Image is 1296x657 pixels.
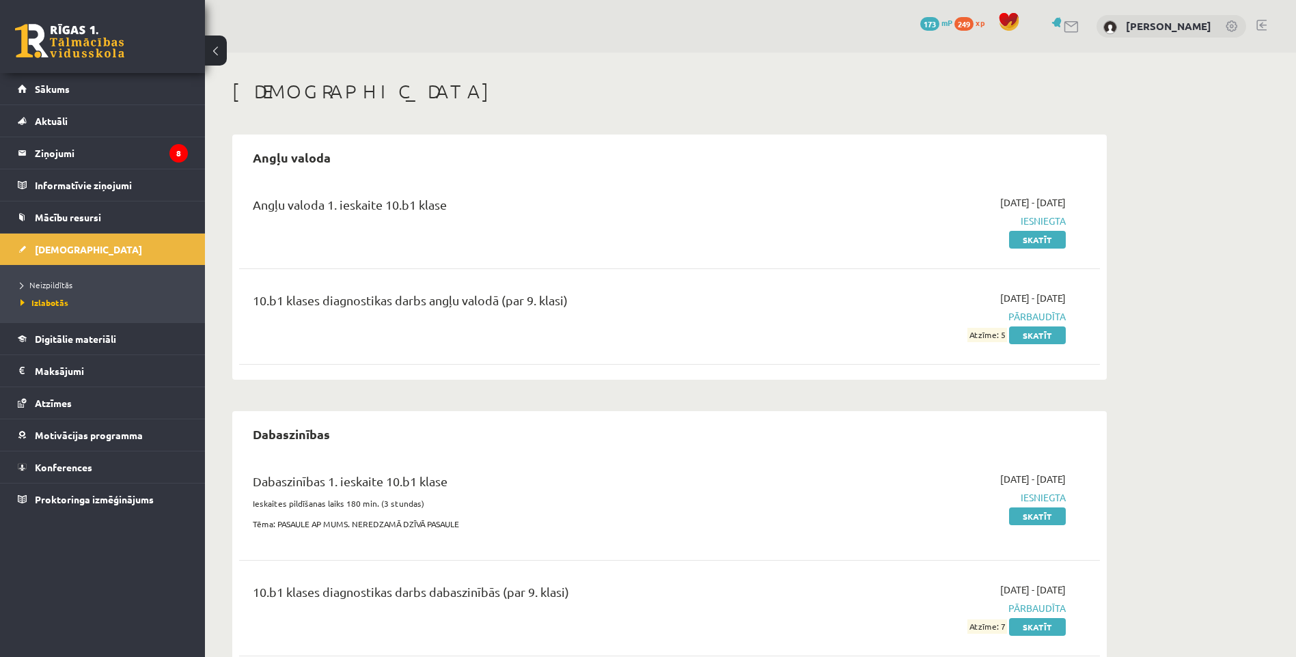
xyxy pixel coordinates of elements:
a: Skatīt [1009,231,1066,249]
a: Skatīt [1009,618,1066,636]
a: Maksājumi [18,355,188,387]
a: Neizpildītās [20,279,191,291]
div: 10.b1 klases diagnostikas darbs angļu valodā (par 9. klasi) [253,291,788,316]
span: Sākums [35,83,70,95]
legend: Maksājumi [35,355,188,387]
a: Izlabotās [20,296,191,309]
span: Pārbaudīta [808,309,1066,324]
span: mP [941,17,952,28]
div: Angļu valoda 1. ieskaite 10.b1 klase [253,195,788,221]
a: Atzīmes [18,387,188,419]
span: 249 [954,17,974,31]
span: Aktuāli [35,115,68,127]
a: Sākums [18,73,188,104]
a: Aktuāli [18,105,188,137]
a: Skatīt [1009,507,1066,525]
a: [DEMOGRAPHIC_DATA] [18,234,188,265]
a: Ziņojumi8 [18,137,188,169]
span: [DATE] - [DATE] [1000,195,1066,210]
span: Motivācijas programma [35,429,143,441]
a: Digitālie materiāli [18,323,188,354]
span: Atzīmes [35,397,72,409]
a: Informatīvie ziņojumi [18,169,188,201]
a: Rīgas 1. Tālmācības vidusskola [15,24,124,58]
span: [DATE] - [DATE] [1000,583,1066,597]
i: 8 [169,144,188,163]
a: Konferences [18,451,188,483]
span: Digitālie materiāli [35,333,116,345]
span: Neizpildītās [20,279,72,290]
span: Mācību resursi [35,211,101,223]
a: 249 xp [954,17,991,28]
p: Tēma: PASAULE AP MUMS. NEREDZAMĀ DZĪVĀ PASAULE [253,518,788,530]
span: Izlabotās [20,297,68,308]
legend: Ziņojumi [35,137,188,169]
div: Dabaszinības 1. ieskaite 10.b1 klase [253,472,788,497]
p: Ieskaites pildīšanas laiks 180 min. (3 stundas) [253,497,788,509]
span: [DATE] - [DATE] [1000,291,1066,305]
a: Motivācijas programma [18,419,188,451]
div: 10.b1 klases diagnostikas darbs dabaszinībās (par 9. klasi) [253,583,788,608]
span: Proktoringa izmēģinājums [35,493,154,505]
h2: Angļu valoda [239,141,344,173]
legend: Informatīvie ziņojumi [35,169,188,201]
a: Mācību resursi [18,201,188,233]
a: [PERSON_NAME] [1126,19,1211,33]
span: xp [976,17,984,28]
a: 173 mP [920,17,952,28]
span: [DEMOGRAPHIC_DATA] [35,243,142,255]
span: Atzīme: 7 [967,619,1007,634]
a: Proktoringa izmēģinājums [18,484,188,515]
h2: Dabaszinības [239,418,344,450]
span: Atzīme: 5 [967,328,1007,342]
span: 173 [920,17,939,31]
span: [DATE] - [DATE] [1000,472,1066,486]
span: Konferences [35,461,92,473]
img: Alise Bogdanova [1103,20,1117,34]
span: Iesniegta [808,214,1066,228]
span: Pārbaudīta [808,601,1066,615]
h1: [DEMOGRAPHIC_DATA] [232,80,1107,103]
a: Skatīt [1009,326,1066,344]
span: Iesniegta [808,490,1066,505]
